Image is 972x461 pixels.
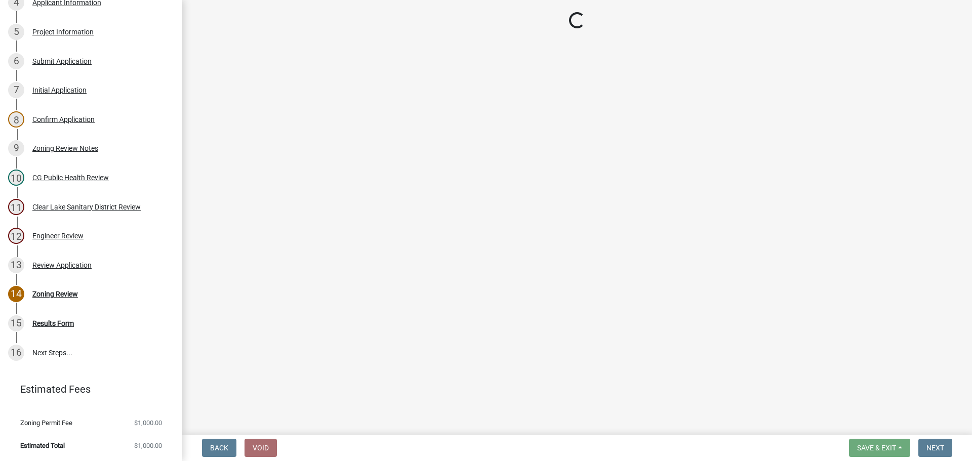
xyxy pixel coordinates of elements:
[926,444,944,452] span: Next
[8,140,24,156] div: 9
[134,420,162,426] span: $1,000.00
[8,228,24,244] div: 12
[32,116,95,123] div: Confirm Application
[245,439,277,457] button: Void
[32,203,141,211] div: Clear Lake Sanitary District Review
[8,379,166,399] a: Estimated Fees
[8,111,24,128] div: 8
[32,87,87,94] div: Initial Application
[32,232,84,239] div: Engineer Review
[134,442,162,449] span: $1,000.00
[8,170,24,186] div: 10
[32,262,92,269] div: Review Application
[8,24,24,40] div: 5
[32,28,94,35] div: Project Information
[8,286,24,302] div: 14
[8,199,24,215] div: 11
[8,345,24,361] div: 16
[857,444,896,452] span: Save & Exit
[20,420,72,426] span: Zoning Permit Fee
[202,439,236,457] button: Back
[8,257,24,273] div: 13
[32,174,109,181] div: CG Public Health Review
[210,444,228,452] span: Back
[32,320,74,327] div: Results Form
[8,82,24,98] div: 7
[32,58,92,65] div: Submit Application
[32,290,78,298] div: Zoning Review
[849,439,910,457] button: Save & Exit
[8,53,24,69] div: 6
[20,442,65,449] span: Estimated Total
[32,145,98,152] div: Zoning Review Notes
[8,315,24,331] div: 15
[918,439,952,457] button: Next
